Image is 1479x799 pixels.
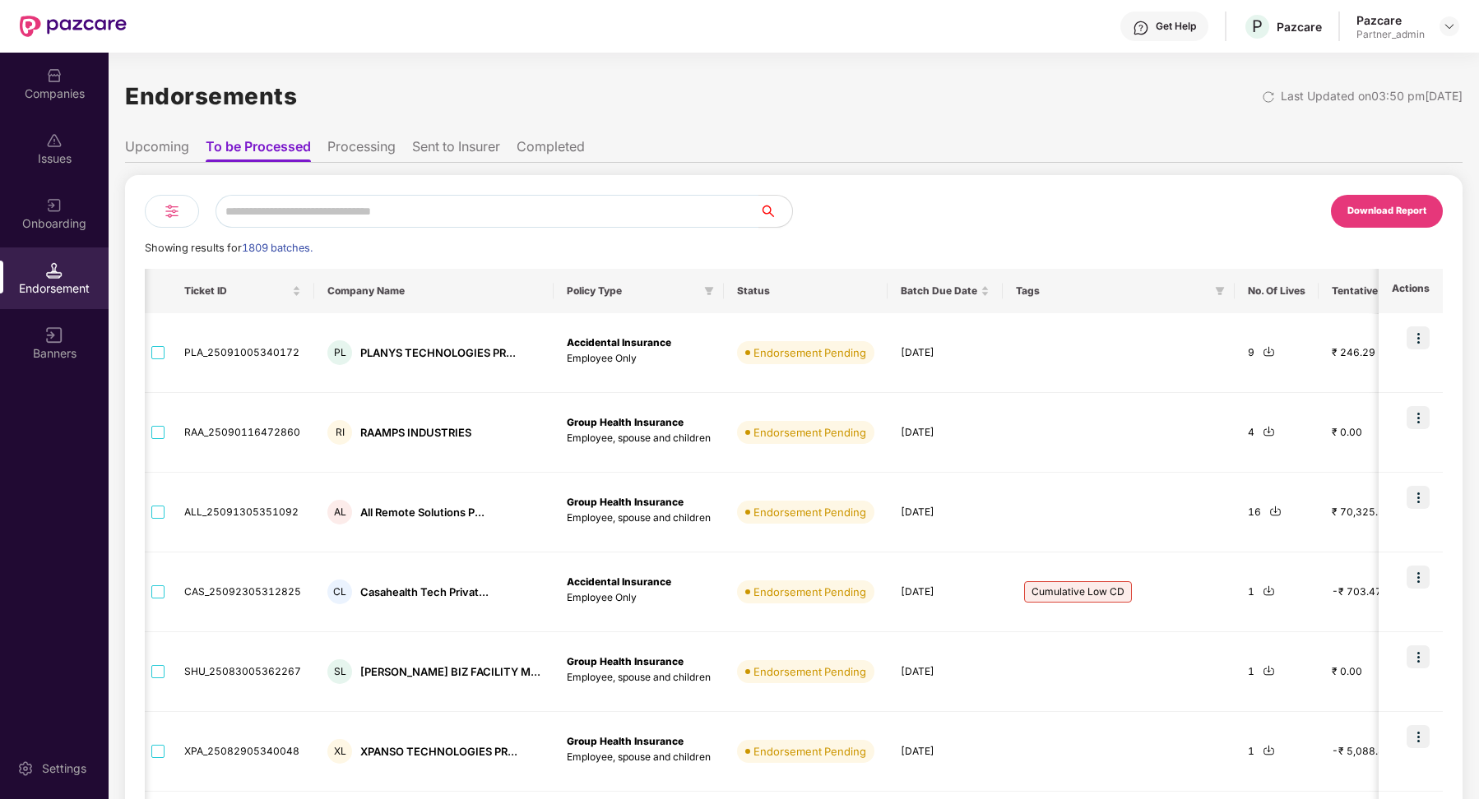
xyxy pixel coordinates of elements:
[46,67,63,84] img: svg+xml;base64,PHN2ZyBpZD0iQ29tcGFuaWVzIiB4bWxucz0iaHR0cDovL3d3dy53My5vcmcvMjAwMC9zdmciIHdpZHRoPS...
[1407,645,1430,668] img: icon
[1016,284,1208,298] span: Tags
[1319,313,1459,393] td: ₹ 246.29
[1281,87,1463,105] div: Last Updated on 03:50 pm[DATE]
[184,284,289,298] span: Ticket ID
[1356,12,1425,28] div: Pazcare
[1212,281,1228,301] span: filter
[1319,632,1459,712] td: ₹ 0.00
[20,16,127,37] img: New Pazcare Logo
[1024,581,1132,603] span: Cumulative Low CD
[412,138,500,162] li: Sent to Insurer
[1156,20,1196,33] div: Get Help
[567,351,711,367] p: Employee Only
[314,269,554,313] th: Company Name
[753,344,866,361] div: Endorsement Pending
[360,345,516,361] div: PLANYS TECHNOLOGIES PR...
[1252,16,1263,36] span: P
[1443,20,1456,33] img: svg+xml;base64,PHN2ZyBpZD0iRHJvcGRvd24tMzJ4MzIiIHhtbG5zPSJodHRwOi8vd3d3LnczLm9yZy8yMDAwL3N2ZyIgd2...
[567,655,684,667] b: Group Health Insurance
[1356,28,1425,41] div: Partner_admin
[567,575,671,588] b: Accidental Insurance
[327,340,352,365] div: PL
[1248,584,1305,600] div: 1
[888,269,1003,313] th: Batch Due Date
[1319,269,1459,313] th: Tentative Batch Pricing
[567,750,711,765] p: Employee, spouse and children
[888,632,1003,712] td: [DATE]
[758,195,793,228] button: search
[171,313,314,393] td: PLA_25091005340172
[17,760,34,777] img: svg+xml;base64,PHN2ZyBpZD0iU2V0dGluZy0yMHgyMCIgeG1sbnM9Imh0dHA6Ly93d3cudzMub3JnLzIwMDAvc3ZnIiB3aW...
[125,78,297,114] h1: Endorsements
[1248,744,1305,760] div: 1
[46,327,63,344] img: svg+xml;base64,PHN2ZyB3aWR0aD0iMTYiIGhlaWdodD0iMTYiIHZpZXdCb3g9IjAgMCAxNiAxNiIgZmlsbD0ibm9uZSIgeG...
[517,138,585,162] li: Completed
[753,663,866,680] div: Endorsement Pending
[888,552,1003,632] td: [DATE]
[567,336,671,349] b: Accidental Insurance
[327,500,352,524] div: AL
[171,393,314,473] td: RAA_25090116472860
[171,632,314,712] td: SHU_25083005362267
[46,197,63,214] img: svg+xml;base64,PHN2ZyB3aWR0aD0iMjAiIGhlaWdodD0iMjAiIHZpZXdCb3g9IjAgMCAyMCAyMCIgZmlsbD0ibm9uZSIgeG...
[1263,664,1275,677] img: svg+xml;base64,PHN2ZyBpZD0iRG93bmxvYWQtMjR4MjQiIHhtbG5zPSJodHRwOi8vd3d3LnczLm9yZy8yMDAwL3N2ZyIgd2...
[360,744,517,760] div: XPANSO TECHNOLOGIES PR...
[1263,345,1275,358] img: svg+xml;base64,PHN2ZyBpZD0iRG93bmxvYWQtMjR4MjQiIHhtbG5zPSJodHRwOi8vd3d3LnczLm9yZy8yMDAwL3N2ZyIgd2...
[125,138,189,162] li: Upcoming
[888,313,1003,393] td: [DATE]
[1379,269,1443,313] th: Actions
[1263,584,1275,597] img: svg+xml;base64,PHN2ZyBpZD0iRG93bmxvYWQtMjR4MjQiIHhtbG5zPSJodHRwOi8vd3d3LnczLm9yZy8yMDAwL3N2ZyIgd2...
[753,743,866,760] div: Endorsement Pending
[753,424,866,441] div: Endorsement Pending
[1133,20,1149,36] img: svg+xml;base64,PHN2ZyBpZD0iSGVscC0zMngzMiIgeG1sbnM9Imh0dHA6Ly93d3cudzMub3JnLzIwMDAvc3ZnIiB3aWR0aD...
[888,712,1003,792] td: [DATE]
[704,286,714,296] span: filter
[901,284,977,298] span: Batch Due Date
[1347,204,1426,219] div: Download Report
[1248,425,1305,441] div: 4
[1248,664,1305,680] div: 1
[567,670,711,686] p: Employee, spouse and children
[1262,90,1275,104] img: svg+xml;base64,PHN2ZyBpZD0iUmVsb2FkLTMyeDMyIiB4bWxucz0iaHR0cDovL3d3dy53My5vcmcvMjAwMC9zdmciIHdpZH...
[37,760,91,777] div: Settings
[327,420,352,445] div: RI
[1319,712,1459,792] td: -₹ 5,088.82
[724,269,888,313] th: Status
[567,510,711,526] p: Employee, spouse and children
[1248,345,1305,361] div: 9
[1215,286,1225,296] span: filter
[46,262,63,279] img: svg+xml;base64,PHN2ZyB3aWR0aD0iMTQuNSIgaGVpZ2h0PSIxNC41IiB2aWV3Qm94PSIwIDAgMTYgMTYiIGZpbGw9Im5vbm...
[567,416,684,428] b: Group Health Insurance
[1407,326,1430,349] img: icon
[327,659,352,684] div: SL
[360,505,484,520] div: All Remote Solutions P...
[1235,269,1319,313] th: No. Of Lives
[1263,744,1275,756] img: svg+xml;base64,PHN2ZyBpZD0iRG93bmxvYWQtMjR4MjQiIHhtbG5zPSJodHRwOi8vd3d3LnczLm9yZy8yMDAwL3N2ZyIgd2...
[888,473,1003,552] td: [DATE]
[1319,552,1459,632] td: -₹ 703.47
[171,473,314,552] td: ALL_25091305351092
[162,201,182,221] img: svg+xml;base64,PHN2ZyB4bWxucz0iaHR0cDovL3d3dy53My5vcmcvMjAwMC9zdmciIHdpZHRoPSIyNCIgaGVpZ2h0PSIyNC...
[1319,393,1459,473] td: ₹ 0.00
[567,590,711,606] p: Employee Only
[753,584,866,600] div: Endorsement Pending
[1407,566,1430,589] img: icon
[327,138,396,162] li: Processing
[206,138,311,162] li: To be Processed
[171,269,314,313] th: Ticket ID
[1407,406,1430,429] img: icon
[171,712,314,792] td: XPA_25082905340048
[567,496,684,508] b: Group Health Insurance
[1248,505,1305,520] div: 16
[360,425,471,441] div: RAAMPS INDUSTRIES
[171,552,314,632] td: CAS_25092305312825
[242,242,313,254] span: 1809 batches.
[701,281,717,301] span: filter
[1263,425,1275,437] img: svg+xml;base64,PHN2ZyBpZD0iRG93bmxvYWQtMjR4MjQiIHhtbG5zPSJodHRwOi8vd3d3LnczLm9yZy8yMDAwL3N2ZyIgd2...
[46,132,63,149] img: svg+xml;base64,PHN2ZyBpZD0iSXNzdWVzX2Rpc2FibGVkIiB4bWxucz0iaHR0cDovL3d3dy53My5vcmcvMjAwMC9zdmciIH...
[567,735,684,747] b: Group Health Insurance
[327,580,352,604] div: CL
[1277,19,1322,35] div: Pazcare
[360,664,540,680] div: [PERSON_NAME] BIZ FACILITY M...
[145,242,313,254] span: Showing results for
